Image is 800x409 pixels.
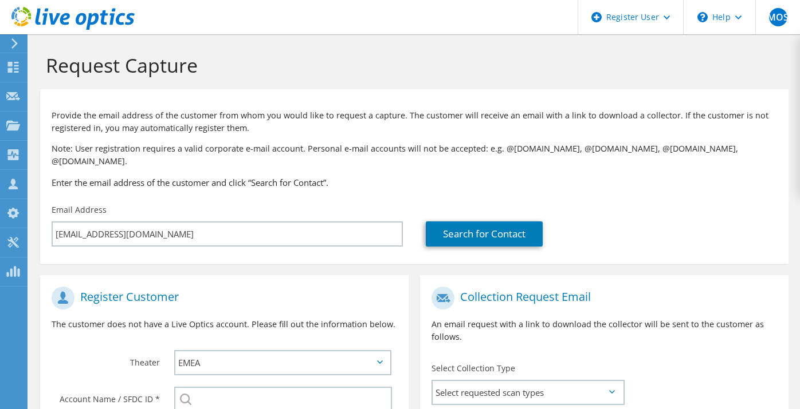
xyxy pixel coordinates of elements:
[52,142,777,168] p: Note: User registration requires a valid corporate e-mail account. Personal e-mail accounts will ...
[697,12,708,22] svg: \n
[52,350,160,368] label: Theater
[52,204,107,216] label: Email Address
[52,287,391,309] h1: Register Customer
[52,318,397,331] p: The customer does not have a Live Optics account. Please fill out the information below.
[432,363,515,374] label: Select Collection Type
[432,287,771,309] h1: Collection Request Email
[52,387,160,405] label: Account Name / SFDC ID *
[46,53,777,77] h1: Request Capture
[433,381,623,404] span: Select requested scan types
[52,176,777,189] h3: Enter the email address of the customer and click “Search for Contact”.
[769,8,787,26] span: MOS
[432,318,777,343] p: An email request with a link to download the collector will be sent to the customer as follows.
[426,221,543,247] a: Search for Contact
[52,109,777,134] p: Provide the email address of the customer from whom you would like to request a capture. The cust...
